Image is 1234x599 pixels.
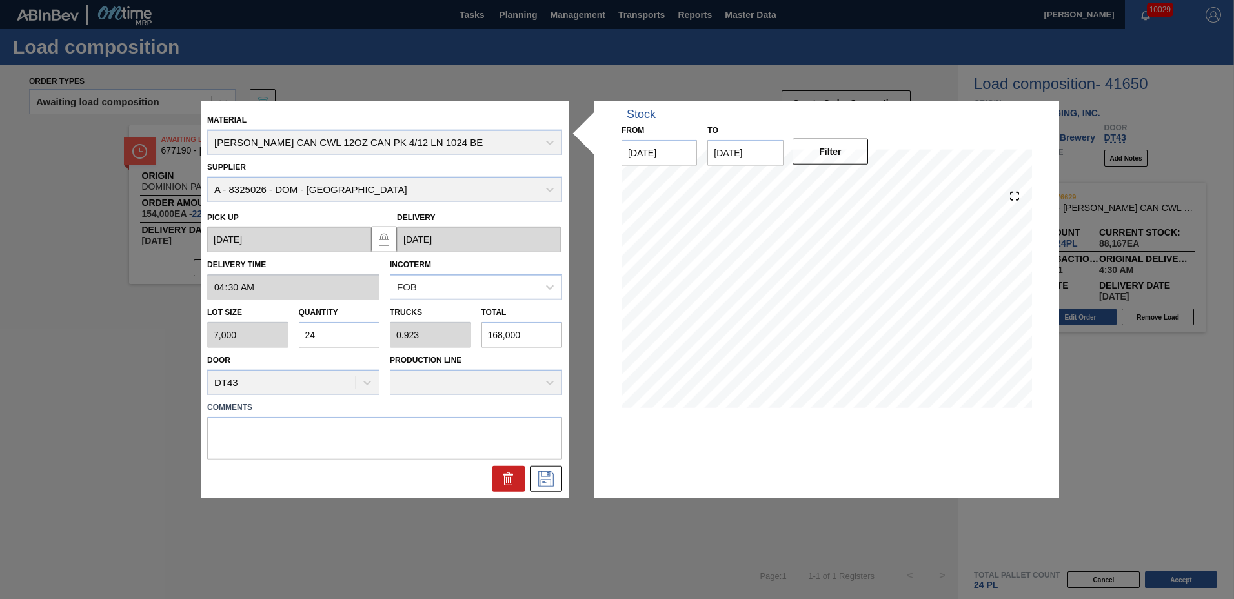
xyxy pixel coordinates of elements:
[207,398,562,416] label: Comments
[376,231,392,247] img: locked
[390,356,461,365] label: Production Line
[207,212,239,221] label: Pick up
[530,465,562,491] div: Edit Order
[707,126,718,135] label: to
[299,308,338,317] label: Quantity
[492,465,525,491] div: Delete Order
[207,256,379,274] label: Delivery Time
[207,303,288,322] label: Lot size
[622,140,697,166] input: mm/dd/yyyy
[627,108,656,121] div: Stock
[707,140,783,166] input: mm/dd/yyyy
[371,226,397,252] button: locked
[207,227,371,252] input: mm/dd/yyyy
[481,308,507,317] label: Total
[397,227,561,252] input: mm/dd/yyyy
[397,281,417,292] div: FOB
[622,126,644,135] label: From
[207,356,230,365] label: Door
[390,308,422,317] label: Trucks
[207,163,246,172] label: Supplier
[397,212,436,221] label: Delivery
[207,116,247,125] label: Material
[390,260,431,269] label: Incoterm
[793,139,868,165] button: Filter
